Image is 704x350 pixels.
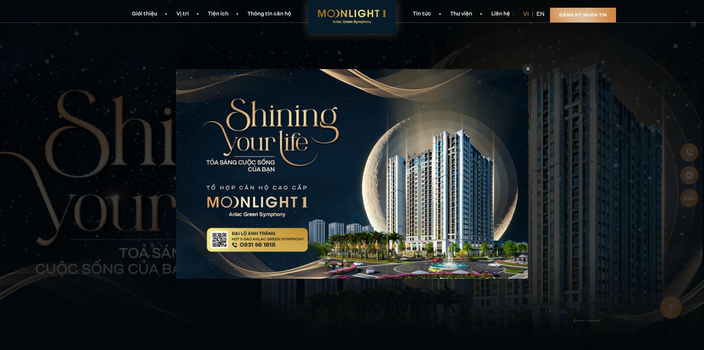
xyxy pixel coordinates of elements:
[536,10,544,18] a: en
[198,10,238,18] a: Tiện ích
[238,10,301,18] a: Thông tin căn hộ
[523,10,529,18] a: vi
[482,10,520,18] a: Liên hệ
[167,10,198,18] a: Vị trí
[441,10,482,18] a: Thư viện
[122,10,167,18] a: Giới thiệu
[550,8,616,22] a: Đăng ký nhận tin
[403,10,441,18] a: Tin tức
